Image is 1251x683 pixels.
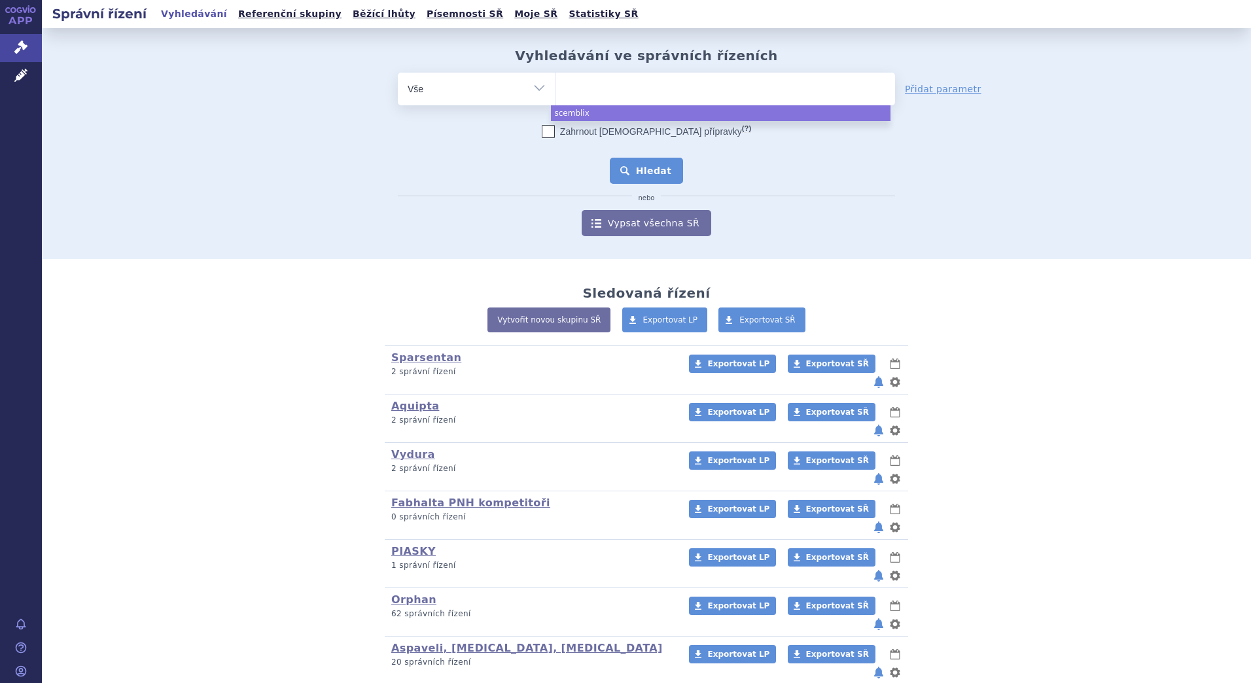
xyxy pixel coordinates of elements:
[742,124,751,133] abbr: (?)
[643,315,698,324] span: Exportovat LP
[515,48,778,63] h2: Vyhledávání ve správních řízeních
[889,501,902,517] button: lhůty
[632,194,661,202] i: nebo
[542,125,751,138] label: Zahrnout [DEMOGRAPHIC_DATA] přípravky
[391,657,672,668] p: 20 správních řízení
[889,374,902,390] button: nastavení
[889,550,902,565] button: lhůty
[391,400,439,412] a: Aquipta
[551,105,890,121] li: scemblix
[905,82,981,96] a: Přidat parametr
[391,593,436,606] a: Orphan
[872,616,885,632] button: notifikace
[391,366,672,377] p: 2 správní řízení
[872,471,885,487] button: notifikace
[689,645,776,663] a: Exportovat LP
[565,5,642,23] a: Statistiky SŘ
[391,351,461,364] a: Sparsentan
[889,519,902,535] button: nastavení
[157,5,231,23] a: Vyhledávání
[889,646,902,662] button: lhůty
[689,597,776,615] a: Exportovat LP
[707,408,769,417] span: Exportovat LP
[510,5,561,23] a: Moje SŘ
[391,560,672,571] p: 1 správní řízení
[806,601,869,610] span: Exportovat SŘ
[788,355,875,373] a: Exportovat SŘ
[391,512,672,523] p: 0 správních řízení
[889,471,902,487] button: nastavení
[707,456,769,465] span: Exportovat LP
[707,504,769,514] span: Exportovat LP
[622,307,708,332] a: Exportovat LP
[423,5,507,23] a: Písemnosti SŘ
[391,448,435,461] a: Vydura
[788,500,875,518] a: Exportovat SŘ
[872,568,885,584] button: notifikace
[707,359,769,368] span: Exportovat LP
[889,404,902,420] button: lhůty
[806,650,869,659] span: Exportovat SŘ
[391,545,436,557] a: PIASKY
[872,519,885,535] button: notifikace
[788,548,875,567] a: Exportovat SŘ
[872,423,885,438] button: notifikace
[806,359,869,368] span: Exportovat SŘ
[582,210,711,236] a: Vypsat všechna SŘ
[889,453,902,468] button: lhůty
[707,601,769,610] span: Exportovat LP
[788,451,875,470] a: Exportovat SŘ
[707,650,769,659] span: Exportovat LP
[391,415,672,426] p: 2 správní řízení
[788,403,875,421] a: Exportovat SŘ
[42,5,157,23] h2: Správní řízení
[872,665,885,680] button: notifikace
[582,285,710,301] h2: Sledovaná řízení
[739,315,796,324] span: Exportovat SŘ
[889,616,902,632] button: nastavení
[889,568,902,584] button: nastavení
[806,504,869,514] span: Exportovat SŘ
[689,403,776,421] a: Exportovat LP
[391,642,663,654] a: Aspaveli, [MEDICAL_DATA], [MEDICAL_DATA]
[391,608,672,620] p: 62 správních řízení
[806,553,869,562] span: Exportovat SŘ
[806,408,869,417] span: Exportovat SŘ
[889,598,902,614] button: lhůty
[889,665,902,680] button: nastavení
[234,5,345,23] a: Referenční skupiny
[610,158,684,184] button: Hledat
[788,645,875,663] a: Exportovat SŘ
[889,423,902,438] button: nastavení
[806,456,869,465] span: Exportovat SŘ
[889,356,902,372] button: lhůty
[689,355,776,373] a: Exportovat LP
[689,451,776,470] a: Exportovat LP
[872,374,885,390] button: notifikace
[689,500,776,518] a: Exportovat LP
[718,307,805,332] a: Exportovat SŘ
[391,497,550,509] a: Fabhalta PNH kompetitoři
[689,548,776,567] a: Exportovat LP
[349,5,419,23] a: Běžící lhůty
[707,553,769,562] span: Exportovat LP
[487,307,610,332] a: Vytvořit novou skupinu SŘ
[391,463,672,474] p: 2 správní řízení
[788,597,875,615] a: Exportovat SŘ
